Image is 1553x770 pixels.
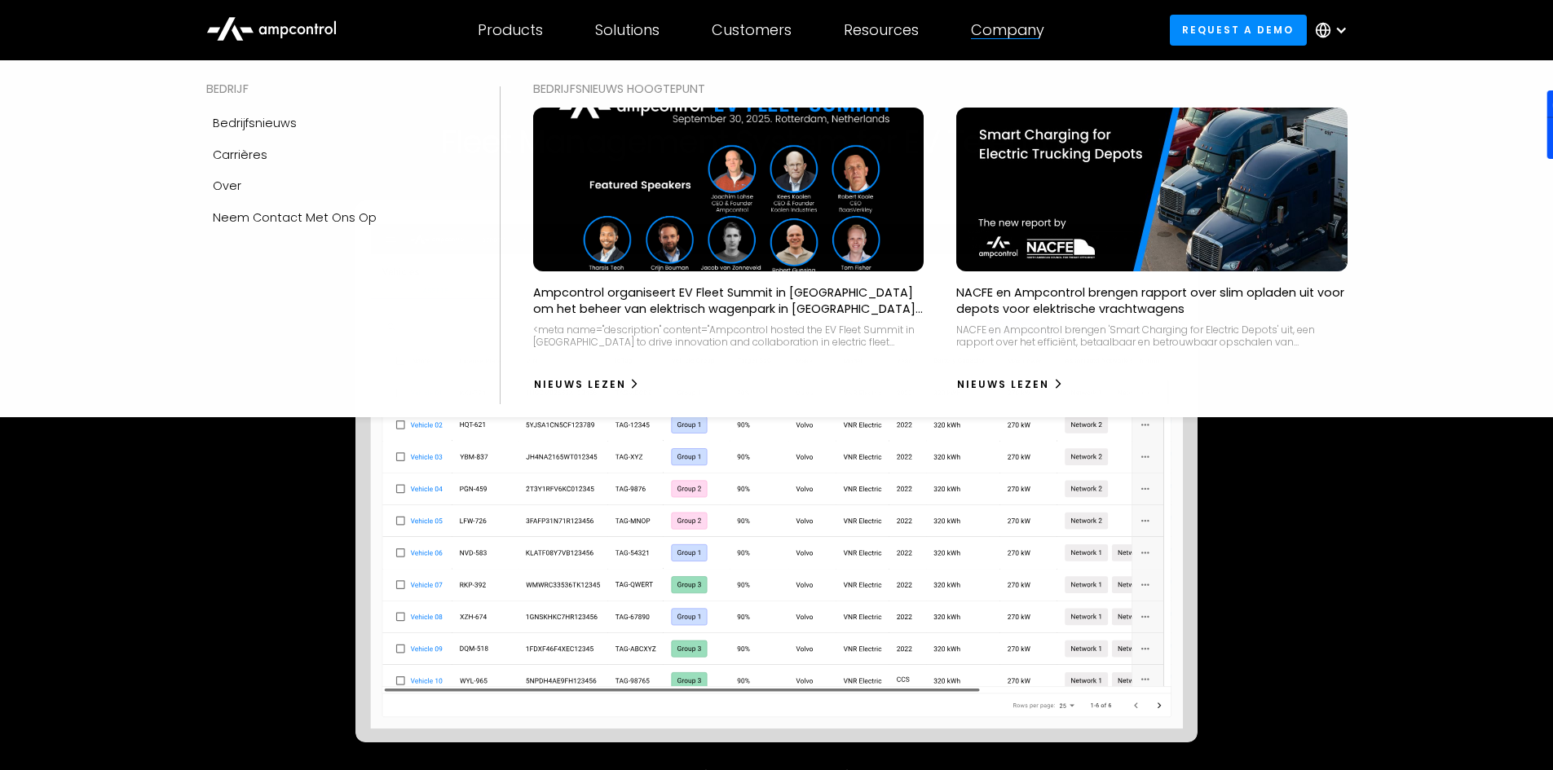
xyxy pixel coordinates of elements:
div: Carrières [213,146,267,164]
font: Products [478,20,543,40]
div: Company [971,21,1044,39]
font: Solutions [595,20,660,40]
p: NACFE en Ampcontrol brengen rapport over slim opladen uit voor depots voor elektrische vrachtwagens [956,284,1348,317]
div: BEDRIJF [206,80,467,98]
div: Products [478,21,543,39]
p: Ampcontrol organiseert EV Fleet Summit in [GEOGRAPHIC_DATA] om het beheer van elektrisch wagenpar... [533,284,924,317]
a: Carrières [206,139,467,170]
div: Nieuws lezen [957,377,1049,392]
div: <meta name="description" content="Ampcontrol hosted the EV Fleet Summit in [GEOGRAPHIC_DATA] to d... [533,323,924,349]
img: Ampcontrol energy management software for efficient EV optimization [355,200,1198,742]
font: Customers [712,20,792,40]
a: Bedrijfsnieuws [206,108,467,139]
div: Neem contact met ons op [213,209,377,227]
font: Company [971,20,1044,40]
div: Nieuws lezen [534,377,626,392]
div: Resources [844,21,919,39]
a: Request a demo [1170,15,1307,45]
font: Resources [844,20,919,40]
div: Bedrijfsnieuws [213,114,297,132]
a: Nieuws lezen [956,372,1064,398]
div: Solutions [595,21,660,39]
font: Request a demo [1182,23,1294,37]
a: Neem contact met ons op [206,202,467,233]
div: NACFE en Ampcontrol brengen 'Smart Charging for Electric Depots' uit, een rapport over het effici... [956,323,1348,349]
a: Over [206,170,467,201]
a: Nieuws lezen [533,372,641,398]
div: Customers [712,21,792,39]
div: BEDRIJFSNIEUWS Hoogtepunt [533,80,1348,98]
div: Over [213,177,241,195]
